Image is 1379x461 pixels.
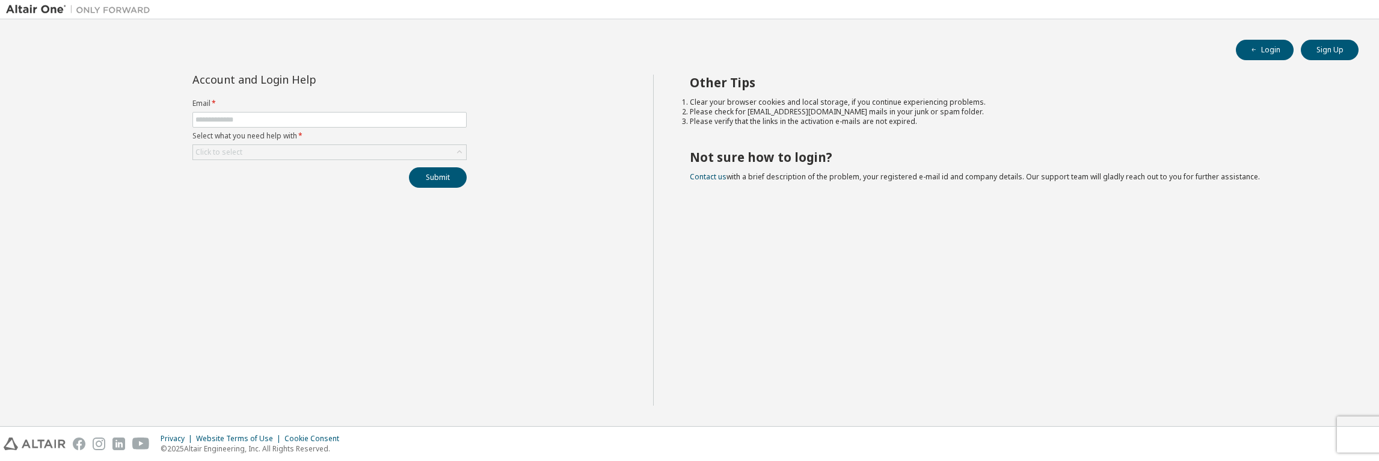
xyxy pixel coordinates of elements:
[132,438,150,450] img: youtube.svg
[284,434,346,444] div: Cookie Consent
[192,131,467,141] label: Select what you need help with
[192,75,412,84] div: Account and Login Help
[409,167,467,188] button: Submit
[690,117,1337,126] li: Please verify that the links in the activation e-mails are not expired.
[93,438,105,450] img: instagram.svg
[690,75,1337,90] h2: Other Tips
[192,99,467,108] label: Email
[1301,40,1359,60] button: Sign Up
[73,438,85,450] img: facebook.svg
[690,172,726,182] a: Contact us
[161,434,196,444] div: Privacy
[690,107,1337,117] li: Please check for [EMAIL_ADDRESS][DOMAIN_NAME] mails in your junk or spam folder.
[161,444,346,454] p: © 2025 Altair Engineering, Inc. All Rights Reserved.
[112,438,125,450] img: linkedin.svg
[690,97,1337,107] li: Clear your browser cookies and local storage, if you continue experiencing problems.
[1236,40,1294,60] button: Login
[6,4,156,16] img: Altair One
[690,172,1260,182] span: with a brief description of the problem, your registered e-mail id and company details. Our suppo...
[4,438,66,450] img: altair_logo.svg
[193,145,466,159] div: Click to select
[196,434,284,444] div: Website Terms of Use
[195,147,242,157] div: Click to select
[690,149,1337,165] h2: Not sure how to login?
